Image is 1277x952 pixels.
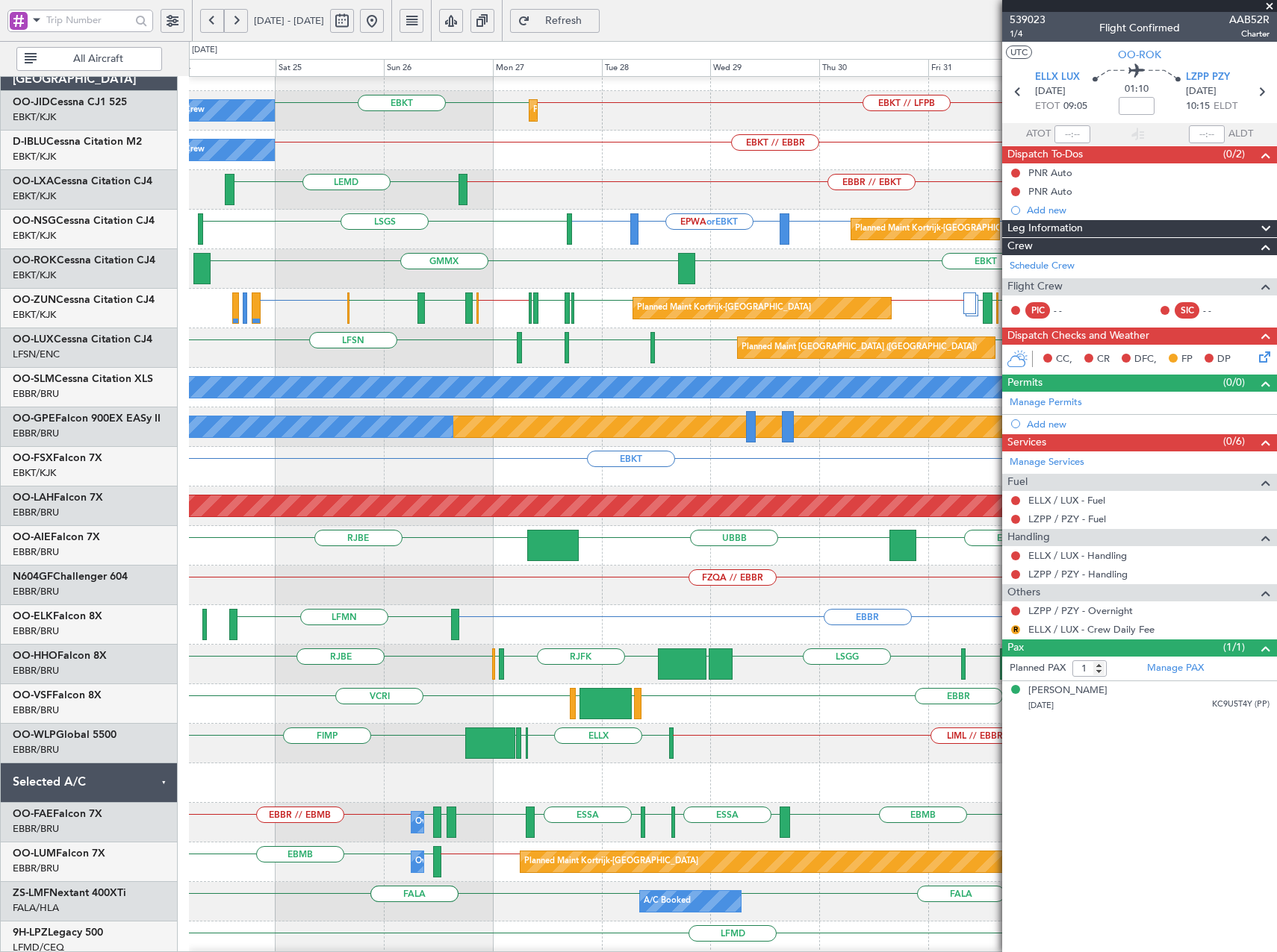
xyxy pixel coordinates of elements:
span: DFC, [1134,352,1157,367]
a: Manage Services [1010,455,1084,470]
a: EBBR/BRU [13,862,59,875]
div: Sat 25 [276,59,385,77]
span: Dispatch To-Dos [1007,146,1083,163]
span: OO-LUM [13,848,56,859]
input: --:-- [1054,125,1090,143]
div: Planned Maint Kortrijk-[GEOGRAPHIC_DATA] [637,297,811,319]
span: OO-ROK [13,255,57,266]
span: OO-LAH [13,492,54,503]
span: (0/2) [1223,146,1245,162]
span: OO-ELK [13,611,53,621]
a: 9H-LPZLegacy 500 [13,927,103,938]
a: OO-SLMCessna Citation XLS [13,374,153,384]
a: OO-LUXCessna Citation CJ4 [13,334,152,345]
span: ETOT [1035,99,1060,114]
span: [DATE] [1035,84,1066,99]
span: [DATE] [1186,84,1217,99]
span: DP [1217,352,1231,367]
span: OO-JID [13,97,50,107]
span: OO-VSF [13,690,52,701]
span: 9H-LPZ [13,927,48,938]
a: OO-LUMFalcon 7X [13,848,105,859]
div: Fri 24 [167,59,276,77]
span: FP [1181,352,1193,367]
div: Owner Melsbroek Air Base [415,811,517,833]
button: R [1011,625,1020,634]
a: EBKT/KJK [13,269,56,282]
a: OO-FSXFalcon 7X [13,453,102,463]
div: PNR Auto [1028,185,1072,198]
span: OO-LUX [13,334,54,345]
span: Permits [1007,375,1043,392]
a: EBBR/BRU [13,664,59,677]
div: Thu 30 [819,59,928,77]
a: N604GFChallenger 604 [13,571,128,582]
a: EBKT/KJK [13,110,56,124]
span: 09:05 [1063,99,1087,114]
span: ALDT [1228,127,1253,142]
a: FALA/HLA [13,901,59,915]
a: ELLX / LUX - Handling [1028,549,1127,562]
a: OO-ZUNCessna Citation CJ4 [13,295,155,305]
a: OO-NSGCessna Citation CJ4 [13,216,155,226]
a: OO-WLPGlobal 5500 [13,730,116,740]
span: OO-NSG [13,216,56,226]
a: EBKT/KJK [13,229,56,242]
a: LZPP / PZY - Fuel [1028,513,1106,525]
a: ZS-LMFNextant 400XTi [13,888,126,898]
a: EBBR/BRU [13,545,59,559]
div: PIC [1025,302,1050,319]
a: EBKT/KJK [13,466,56,480]
div: Add new [1027,418,1270,430]
div: - - [1203,304,1237,317]
span: OO-WLP [13,730,56,740]
span: Refresh [533,16,594,26]
a: EBBR/BRU [13,585,59,598]
div: PNR Auto [1028,166,1072,179]
span: OO-HHO [13,651,58,661]
a: EBBR/BRU [13,743,59,757]
span: (0/6) [1223,433,1245,449]
a: OO-AIEFalcon 7X [13,532,100,542]
a: OO-VSFFalcon 8X [13,690,102,701]
a: EBKT/KJK [13,190,56,203]
div: Add new [1027,204,1270,216]
a: OO-JIDCessna CJ1 525 [13,97,127,107]
span: Flight Crew [1007,278,1063,295]
a: LZPP / PZY - Handling [1028,568,1128,580]
span: Others [1007,584,1040,601]
span: Handling [1007,529,1050,546]
span: CR [1097,352,1110,367]
div: A/C Booked [644,890,691,912]
a: EBBR/BRU [13,704,59,717]
span: 10:15 [1186,99,1210,114]
button: UTC [1006,46,1032,59]
div: Fri 31 [928,59,1037,77]
a: OO-ELKFalcon 8X [13,611,102,621]
span: Dispatch Checks and Weather [1007,328,1149,345]
span: Pax [1007,639,1024,657]
span: 1/4 [1010,28,1045,40]
span: AAB52R [1229,12,1270,28]
a: ELLX / LUX - Fuel [1028,494,1105,507]
span: (1/1) [1223,639,1245,655]
a: OO-GPEFalcon 900EX EASy II [13,413,161,424]
a: Manage PAX [1147,661,1204,676]
div: Planned Maint Kortrijk-[GEOGRAPHIC_DATA] [855,218,1029,240]
button: All Aircraft [16,47,162,71]
span: 01:10 [1125,82,1149,97]
div: Planned Maint Kortrijk-[GEOGRAPHIC_DATA] [533,99,707,122]
a: OO-FAEFalcon 7X [13,809,102,819]
a: OO-LAHFalcon 7X [13,492,103,503]
a: EBKT/KJK [13,308,56,322]
a: D-IBLUCessna Citation M2 [13,137,142,147]
span: Fuel [1007,474,1028,491]
div: Planned Maint [GEOGRAPHIC_DATA] ([GEOGRAPHIC_DATA]) [742,336,977,359]
span: (0/0) [1223,375,1245,390]
span: Crew [1007,238,1033,255]
div: Sun 26 [384,59,493,77]
span: ELLX LUX [1035,70,1080,85]
a: EBBR/BRU [13,624,59,638]
div: - - [1054,304,1087,317]
a: ELLX / LUX - Crew Daily Fee [1028,623,1155,636]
